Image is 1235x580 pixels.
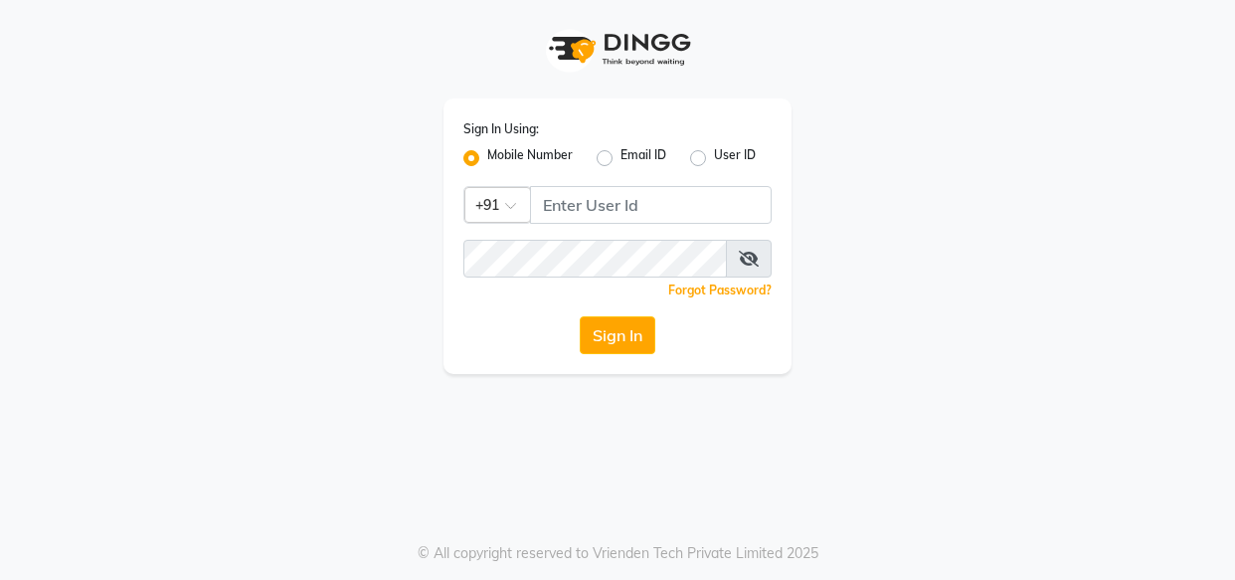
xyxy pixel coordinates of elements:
[463,120,539,138] label: Sign In Using:
[530,186,772,224] input: Username
[487,146,573,170] label: Mobile Number
[580,316,655,354] button: Sign In
[538,20,697,79] img: logo1.svg
[714,146,756,170] label: User ID
[620,146,666,170] label: Email ID
[463,240,727,278] input: Username
[668,283,772,297] a: Forgot Password?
